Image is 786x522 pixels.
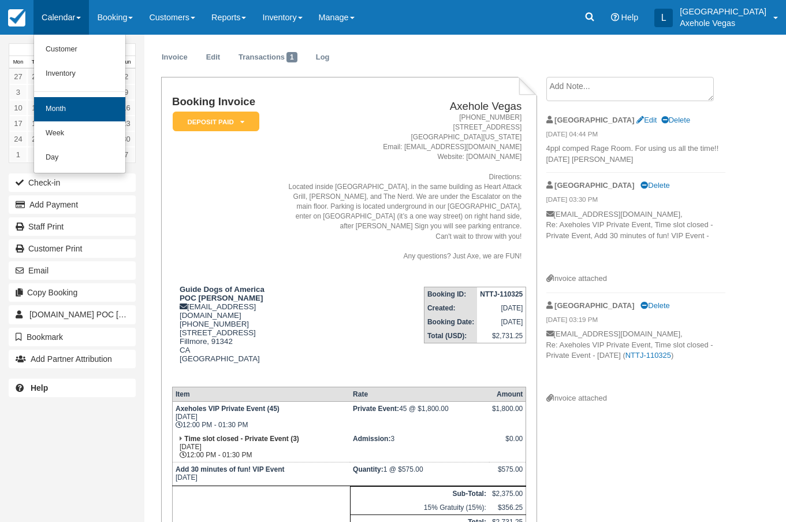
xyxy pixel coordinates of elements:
td: $2,375.00 [489,487,526,501]
div: $575.00 [492,465,523,483]
button: Copy Booking [9,283,136,302]
td: [DATE] 12:00 PM - 01:30 PM [172,432,350,462]
p: [GEOGRAPHIC_DATA] [680,6,766,17]
p: Axehole Vegas [680,17,766,29]
th: Rate [350,387,489,402]
strong: Admission [353,435,390,443]
td: [DATE] 12:00 PM - 01:30 PM [172,402,350,432]
a: Delete [661,116,690,124]
a: Customer [34,38,125,62]
button: Check-in [9,173,136,192]
span: 1 [286,52,297,62]
div: Invoice attached [546,393,725,404]
a: 4 [27,84,45,100]
td: [DATE] [477,301,526,315]
th: Mon [9,56,27,69]
a: Delete [640,181,669,190]
div: [EMAIL_ADDRESS][DOMAIN_NAME] [PHONE_NUMBER] [STREET_ADDRESS] Fillmore, 91342 CA [GEOGRAPHIC_DATA] [172,285,277,377]
div: Invoice attached [546,273,725,284]
a: 7 [117,147,135,162]
a: Deposit Paid [172,111,255,132]
a: Day [34,146,125,170]
i: Help [611,13,619,21]
th: Tue [27,56,45,69]
a: 30 [117,131,135,147]
a: 16 [117,100,135,116]
button: Add Partner Attribution [9,350,136,368]
a: 17 [9,116,27,131]
td: [DATE] [172,462,350,486]
a: 1 [9,147,27,162]
a: Week [34,121,125,146]
a: [DOMAIN_NAME] POC [PERSON_NAME] [9,305,136,324]
a: Help [9,379,136,397]
h1: Booking Invoice [172,96,277,108]
strong: [GEOGRAPHIC_DATA] [554,181,634,190]
a: Log [307,46,338,69]
a: 24 [9,131,27,147]
strong: Add 30 minutes of fun! VIP Event [176,465,284,473]
strong: Time slot closed - Private Event (3) [184,435,299,443]
td: 15% Gratuity (15%): [350,501,489,515]
button: Email [9,261,136,280]
em: [DATE] 03:30 PM [546,195,725,208]
p: [EMAIL_ADDRESS][DOMAIN_NAME], Re: Axeholes VIP Private Event, Time slot closed - Private Event - ... [546,329,725,393]
strong: Guide Dogs of America POC [PERSON_NAME] [180,285,265,302]
button: Bookmark [9,328,136,346]
strong: Quantity [353,465,383,473]
em: [DATE] 04:44 PM [546,129,725,142]
div: $0.00 [492,435,523,452]
strong: [GEOGRAPHIC_DATA] [554,301,634,310]
th: Booking Date: [424,315,477,329]
button: Add Payment [9,195,136,214]
td: 45 @ $1,800.00 [350,402,489,432]
a: Transactions1 [230,46,306,69]
div: $1,800.00 [492,405,523,422]
th: Total (USD): [424,329,477,343]
a: Customer Print [9,239,136,258]
em: Deposit Paid [173,112,259,132]
a: 9 [117,84,135,100]
img: checkfront-main-nav-mini-logo.png [8,9,25,27]
td: [DATE] [477,315,526,329]
a: Inventory [34,62,125,86]
th: Booking ID: [424,287,477,301]
a: 18 [27,116,45,131]
b: Help [31,383,48,393]
a: 2 [27,147,45,162]
a: 28 [27,69,45,84]
th: Amount [489,387,526,402]
td: $356.25 [489,501,526,515]
a: Staff Print [9,217,136,236]
a: 25 [27,131,45,147]
a: 11 [27,100,45,116]
p: [EMAIL_ADDRESS][DOMAIN_NAME], Re: Axeholes VIP Private Event, Time slot closed - Private Event, A... [546,209,725,273]
a: 3 [9,84,27,100]
address: [PHONE_NUMBER] [STREET_ADDRESS] [GEOGRAPHIC_DATA][US_STATE] Email: [EMAIL_ADDRESS][DOMAIN_NAME] W... [282,113,522,261]
span: Help [621,13,639,22]
td: 3 [350,432,489,462]
span: [DOMAIN_NAME] POC [PERSON_NAME] [29,310,182,319]
strong: Axeholes VIP Private Event (45) [176,405,280,413]
strong: Private Event [353,405,399,413]
a: Edit [636,116,657,124]
a: NTTJ-110325 [625,351,671,360]
td: 1 @ $575.00 [350,462,489,486]
td: $2,731.25 [477,329,526,343]
th: Created: [424,301,477,315]
a: Invoice [153,46,196,69]
a: 10 [9,100,27,116]
a: Month [34,97,125,121]
h2: Axehole Vegas [282,101,522,113]
ul: Calendar [33,35,126,173]
a: 2 [117,69,135,84]
strong: NTTJ-110325 [480,290,523,298]
a: 27 [9,69,27,84]
th: Sub-Total: [350,487,489,501]
div: L [654,9,673,27]
th: Item [172,387,350,402]
strong: [GEOGRAPHIC_DATA] [554,116,634,124]
p: 4ppl comped Rage Room. For using us all the time!! [DATE] [PERSON_NAME] [546,143,725,165]
a: Delete [640,301,669,310]
th: Sun [117,56,135,69]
